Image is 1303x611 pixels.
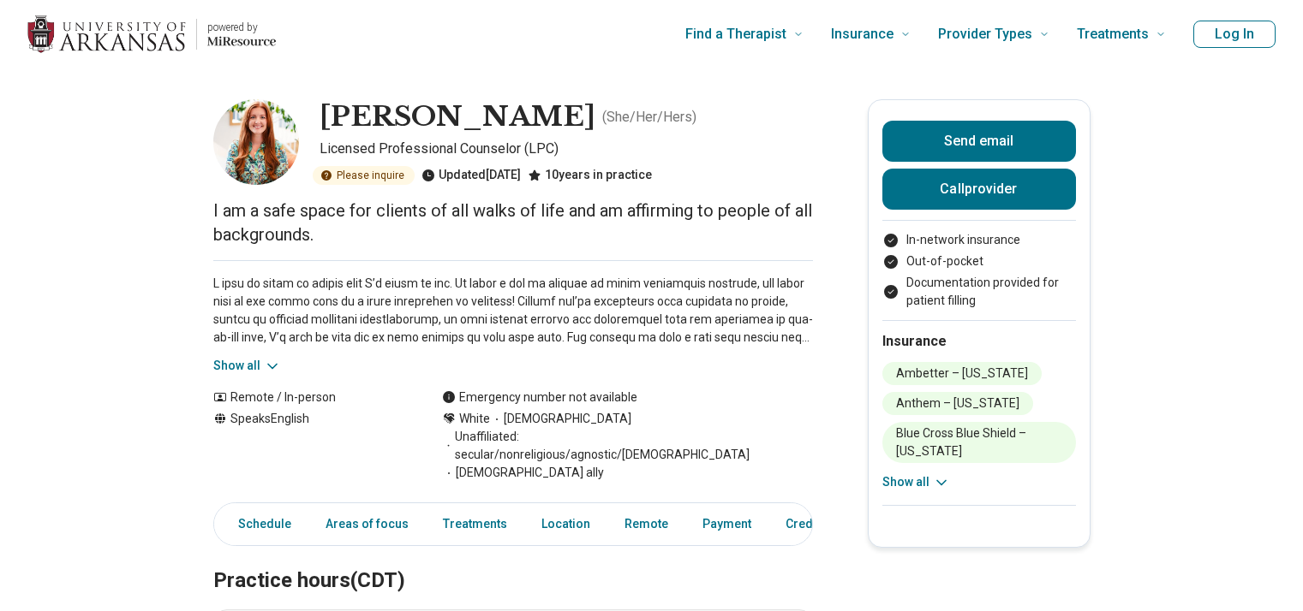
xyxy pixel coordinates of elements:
[442,428,813,464] span: Unaffiliated: secular/nonreligious/agnostic/[DEMOGRAPHIC_DATA]
[882,274,1076,310] li: Documentation provided for patient filling
[1077,22,1149,46] span: Treatments
[882,392,1033,415] li: Anthem – [US_STATE]
[882,169,1076,210] button: Callprovider
[490,410,631,428] span: [DEMOGRAPHIC_DATA]
[213,410,408,482] div: Speaks English
[882,362,1042,385] li: Ambetter – [US_STATE]
[528,166,652,185] div: 10 years in practice
[207,21,276,34] p: powered by
[614,507,678,542] a: Remote
[421,166,521,185] div: Updated [DATE]
[882,473,950,491] button: Show all
[213,199,813,246] p: I am a safe space for clients of all walks of life and am affirming to people of all backgrounds.
[831,22,894,46] span: Insurance
[882,231,1076,310] ul: Payment options
[213,275,813,347] p: L ipsu do sitam co adipis elit S’d eiusm te inc. Ut labor e dol ma aliquae ad minim veniamquis no...
[315,507,419,542] a: Areas of focus
[882,121,1076,162] button: Send email
[882,231,1076,249] li: In-network insurance
[213,357,281,375] button: Show all
[442,389,637,406] div: Emergency number not available
[531,507,601,542] a: Location
[685,22,786,46] span: Find a Therapist
[433,507,517,542] a: Treatments
[882,252,1076,270] li: Out-of-pocket
[213,525,813,596] h2: Practice hours (CDT)
[320,139,813,159] p: Licensed Professional Counselor (LPC)
[442,464,604,482] span: [DEMOGRAPHIC_DATA] ally
[938,22,1032,46] span: Provider Types
[692,507,762,542] a: Payment
[882,422,1076,463] li: Blue Cross Blue Shield – [US_STATE]
[213,99,299,185] img: Jessica Turner, Licensed Professional Counselor (LPC)
[1193,21,1276,48] button: Log In
[320,99,595,135] h1: [PERSON_NAME]
[313,166,415,185] div: Please inquire
[775,507,861,542] a: Credentials
[882,331,1076,352] h2: Insurance
[459,410,490,428] span: White
[602,107,696,128] p: ( She/Her/Hers )
[213,389,408,406] div: Remote / In-person
[27,7,276,62] a: Home page
[218,507,302,542] a: Schedule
